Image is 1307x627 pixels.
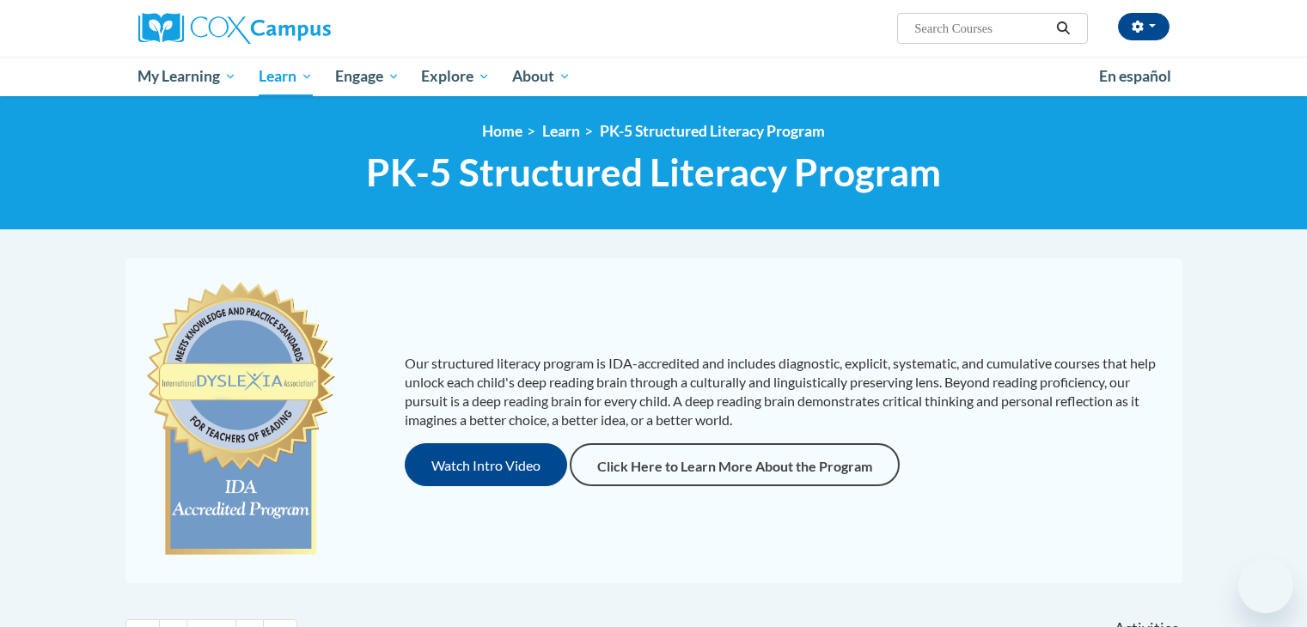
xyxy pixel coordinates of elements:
iframe: Button to launch messaging window [1238,558,1293,613]
span: En español [1099,67,1171,85]
a: Learn [247,57,324,96]
a: En español [1088,58,1182,94]
a: Click Here to Learn More About the Program [570,443,900,486]
a: Engage [324,57,411,96]
span: PK-5 Structured Literacy Program [366,149,941,195]
input: Search Courses [913,18,1050,39]
a: Home [482,122,522,140]
img: Cox Campus [138,13,331,44]
button: Watch Intro Video [405,443,567,486]
span: About [512,66,571,87]
button: Account Settings [1118,13,1170,40]
a: Cox Campus [138,13,465,44]
button: Search [1050,18,1076,39]
a: About [501,57,582,96]
a: PK-5 Structured Literacy Program [600,122,825,140]
span: Explore [421,66,490,87]
span: Learn [259,66,313,87]
span: My Learning [137,66,236,87]
a: Learn [542,122,580,140]
img: c477cda6-e343-453b-bfce-d6f9e9818e1c.png [143,274,339,566]
a: My Learning [127,57,248,96]
a: Explore [410,57,501,96]
span: Engage [335,66,400,87]
p: Our structured literacy program is IDA-accredited and includes diagnostic, explicit, systematic, ... [405,354,1165,429]
div: Main menu [113,57,1195,96]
